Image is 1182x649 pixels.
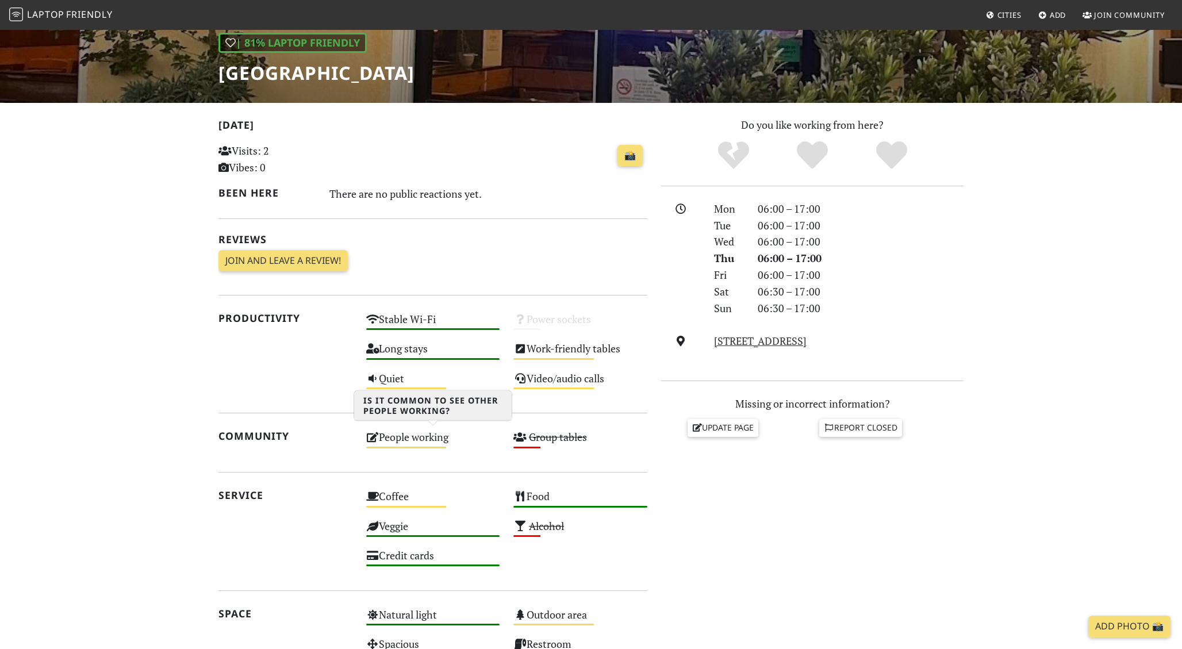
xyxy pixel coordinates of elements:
span: Join Community [1094,10,1165,20]
a: Add [1034,5,1071,25]
img: LaptopFriendly [9,7,23,21]
div: 06:00 – 17:00 [751,233,970,250]
div: 06:00 – 17:00 [751,217,970,234]
a: LaptopFriendly LaptopFriendly [9,5,113,25]
div: Credit cards [359,546,507,575]
div: People working [359,428,507,457]
p: Missing or incorrect information? [661,395,964,412]
a: Cities [981,5,1026,25]
div: Veggie [359,517,507,546]
span: Friendly [66,8,112,21]
div: Wed [707,233,751,250]
div: 06:00 – 17:00 [751,267,970,283]
div: Quiet [359,369,507,398]
div: Coffee [359,487,507,516]
s: Alcohol [529,519,564,533]
div: Tue [707,217,751,234]
span: Add [1050,10,1066,20]
div: Yes [773,140,852,171]
div: 06:30 – 17:00 [751,283,970,300]
p: Do you like working from here? [661,117,964,133]
div: Thu [707,250,751,267]
div: Long stays [359,339,507,368]
a: 📸 [617,145,643,167]
div: 06:00 – 17:00 [751,201,970,217]
div: Natural light [359,605,507,635]
div: Stable Wi-Fi [359,310,507,339]
div: No [694,140,773,171]
h2: Been here [218,187,316,199]
h2: [DATE] [218,119,647,136]
span: Laptop [27,8,64,21]
a: Join Community [1078,5,1169,25]
div: Sun [707,300,751,317]
div: Definitely! [852,140,931,171]
div: | 81% Laptop Friendly [218,33,367,53]
h2: Community [218,430,352,442]
div: Fri [707,267,751,283]
s: Group tables [529,430,587,444]
div: Outdoor area [506,605,654,635]
h2: Service [218,489,352,501]
a: Join and leave a review! [218,250,348,272]
h3: Is it common to see other people working? [354,391,512,421]
a: Report closed [819,419,902,436]
div: Sat [707,283,751,300]
div: Power sockets [506,310,654,339]
h2: Productivity [218,312,352,324]
div: 06:30 – 17:00 [751,300,970,317]
a: [STREET_ADDRESS] [714,334,807,348]
div: There are no public reactions yet. [329,185,648,203]
div: Mon [707,201,751,217]
div: Work-friendly tables [506,339,654,368]
h2: Reviews [218,233,647,245]
h2: Space [218,608,352,620]
div: Food [506,487,654,516]
h1: [GEOGRAPHIC_DATA] [218,62,415,84]
div: Video/audio calls [506,369,654,398]
a: Update page [688,419,759,436]
div: 06:00 – 17:00 [751,250,970,267]
span: Cities [997,10,1022,20]
p: Visits: 2 Vibes: 0 [218,143,352,176]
